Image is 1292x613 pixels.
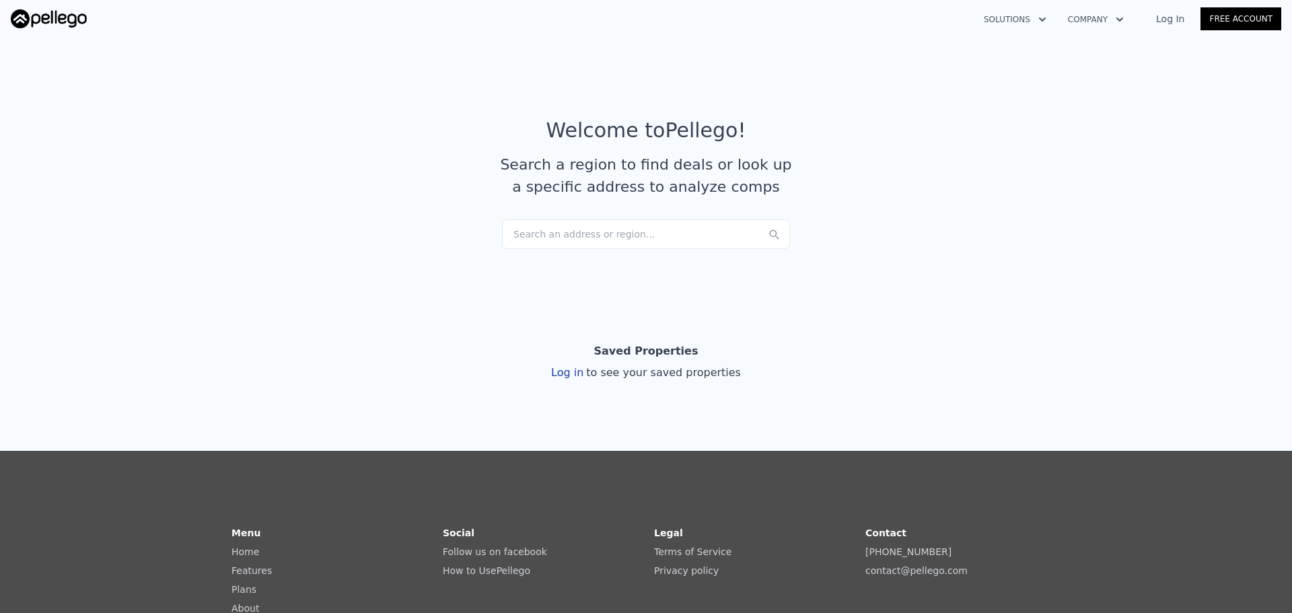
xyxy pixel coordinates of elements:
strong: Menu [231,528,260,538]
button: Company [1057,7,1135,32]
a: Log In [1140,12,1200,26]
div: Saved Properties [594,338,698,365]
a: contact@pellego.com [865,565,968,576]
a: Terms of Service [654,546,731,557]
a: Free Account [1200,7,1281,30]
button: Solutions [973,7,1057,32]
a: Home [231,546,259,557]
a: How to UsePellego [443,565,530,576]
div: Welcome to Pellego ! [546,118,746,143]
a: Features [231,565,272,576]
strong: Contact [865,528,906,538]
a: Plans [231,584,256,595]
strong: Social [443,528,474,538]
img: Pellego [11,9,87,28]
a: [PHONE_NUMBER] [865,546,952,557]
div: Search an address or region... [502,219,790,249]
strong: Legal [654,528,683,538]
span: to see your saved properties [583,366,741,379]
a: Privacy policy [654,565,719,576]
div: Log in [551,365,741,381]
a: Follow us on facebook [443,546,547,557]
div: Search a region to find deals or look up a specific address to analyze comps [495,153,797,198]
